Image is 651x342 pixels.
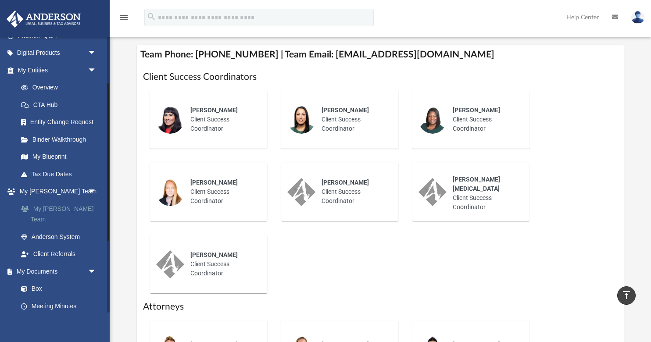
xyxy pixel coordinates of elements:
[184,100,261,139] div: Client Success Coordinator
[12,96,110,114] a: CTA Hub
[184,244,261,284] div: Client Success Coordinator
[190,107,238,114] span: [PERSON_NAME]
[190,251,238,258] span: [PERSON_NAME]
[6,44,110,62] a: Digital Productsarrow_drop_down
[88,44,105,62] span: arrow_drop_down
[453,107,500,114] span: [PERSON_NAME]
[12,165,110,183] a: Tax Due Dates
[621,290,632,300] i: vertical_align_top
[418,106,447,134] img: thumbnail
[315,100,392,139] div: Client Success Coordinator
[137,45,624,64] h4: Team Phone: [PHONE_NUMBER] | Team Email: [EMAIL_ADDRESS][DOMAIN_NAME]
[156,250,184,278] img: thumbnail
[631,11,644,24] img: User Pic
[156,106,184,134] img: thumbnail
[88,61,105,79] span: arrow_drop_down
[617,286,636,305] a: vertical_align_top
[12,246,110,263] a: Client Referrals
[6,263,105,280] a: My Documentsarrow_drop_down
[12,297,105,315] a: Meeting Minutes
[418,178,447,206] img: thumbnail
[143,71,618,83] h1: Client Success Coordinators
[6,61,110,79] a: My Entitiesarrow_drop_down
[12,228,110,246] a: Anderson System
[12,148,105,166] a: My Blueprint
[118,17,129,23] a: menu
[12,114,110,131] a: Entity Change Request
[156,178,184,206] img: thumbnail
[447,100,523,139] div: Client Success Coordinator
[322,107,369,114] span: [PERSON_NAME]
[88,263,105,281] span: arrow_drop_down
[118,12,129,23] i: menu
[322,179,369,186] span: [PERSON_NAME]
[4,11,83,28] img: Anderson Advisors Platinum Portal
[6,183,110,200] a: My [PERSON_NAME] Teamarrow_drop_down
[12,200,110,228] a: My [PERSON_NAME] Team
[315,172,392,212] div: Client Success Coordinator
[190,179,238,186] span: [PERSON_NAME]
[147,12,156,21] i: search
[453,176,500,192] span: [PERSON_NAME][MEDICAL_DATA]
[143,300,618,313] h1: Attorneys
[12,131,110,148] a: Binder Walkthrough
[287,106,315,134] img: thumbnail
[287,178,315,206] img: thumbnail
[184,172,261,212] div: Client Success Coordinator
[12,79,110,96] a: Overview
[88,183,105,201] span: arrow_drop_down
[12,280,101,298] a: Box
[447,169,523,218] div: Client Success Coordinator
